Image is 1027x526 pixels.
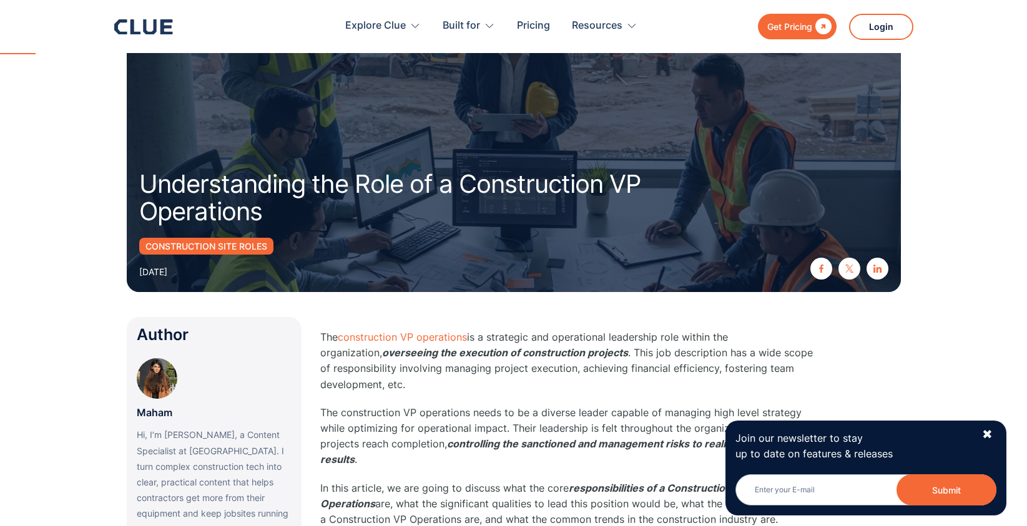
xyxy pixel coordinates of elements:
[320,329,820,392] p: The is a strategic and operational leadership role within the organization, . This job descriptio...
[817,265,825,273] img: facebook icon
[320,482,747,510] em: responsibilities of a Construction VP Operations
[897,474,996,505] button: Submit
[849,14,913,40] a: Login
[139,170,664,225] h1: Understanding the Role of a Construction VP Operations
[137,405,172,421] p: Maham
[845,265,853,273] img: twitter X icon
[382,346,628,359] em: overseeing the execution of construction projects
[517,6,550,46] a: Pricing
[443,6,495,46] div: Built for
[812,19,832,34] div: 
[139,238,273,255] a: Construction Site Roles
[735,474,996,505] input: Enter your E-mail
[320,437,782,465] em: controlling the sanctioned and management risks to realize targeted results
[345,6,406,46] div: Explore Clue
[873,265,882,273] img: linkedin icon
[758,14,837,39] a: Get Pricing
[443,6,480,46] div: Built for
[735,431,970,462] p: Join our newsletter to stay up to date on features & releases
[572,6,622,46] div: Resources
[137,358,177,399] img: Maham
[982,427,993,442] div: ✖
[338,331,467,343] a: construction VP operations
[320,405,820,468] p: The construction VP operations needs to be a diverse leader capable of managing high level strate...
[572,6,637,46] div: Resources
[767,19,812,34] div: Get Pricing
[139,264,167,280] div: [DATE]
[345,6,421,46] div: Explore Clue
[137,327,292,343] div: Author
